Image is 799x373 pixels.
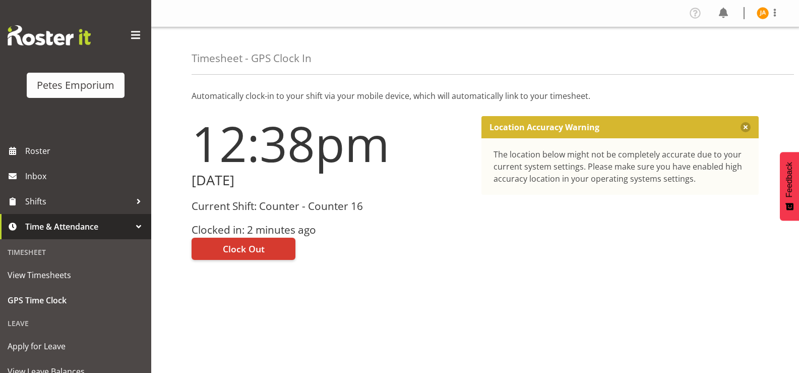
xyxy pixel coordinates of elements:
span: GPS Time Clock [8,293,144,308]
p: Automatically clock-in to your shift via your mobile device, which will automatically link to you... [192,90,759,102]
h4: Timesheet - GPS Clock In [192,52,312,64]
div: Leave [3,313,149,334]
div: The location below might not be completely accurate due to your current system settings. Please m... [494,148,747,185]
p: Location Accuracy Warning [489,122,599,132]
a: View Timesheets [3,262,149,288]
div: Timesheet [3,242,149,262]
span: Clock Out [223,242,265,255]
span: Apply for Leave [8,339,144,354]
div: Petes Emporium [37,78,114,93]
h2: [DATE] [192,173,469,188]
button: Feedback - Show survey [780,152,799,221]
a: GPS Time Clock [3,288,149,313]
img: jeseryl-armstrong10788.jpg [757,7,769,19]
button: Close message [741,122,751,132]
span: Inbox [25,169,146,184]
button: Clock Out [192,238,295,260]
a: Apply for Leave [3,334,149,359]
h1: 12:38pm [192,116,469,171]
span: Time & Attendance [25,219,131,234]
span: Feedback [785,162,794,197]
h3: Clocked in: 2 minutes ago [192,224,469,236]
span: View Timesheets [8,268,144,283]
span: Roster [25,143,146,158]
span: Shifts [25,194,131,209]
h3: Current Shift: Counter - Counter 16 [192,200,469,212]
img: Rosterit website logo [8,25,91,45]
